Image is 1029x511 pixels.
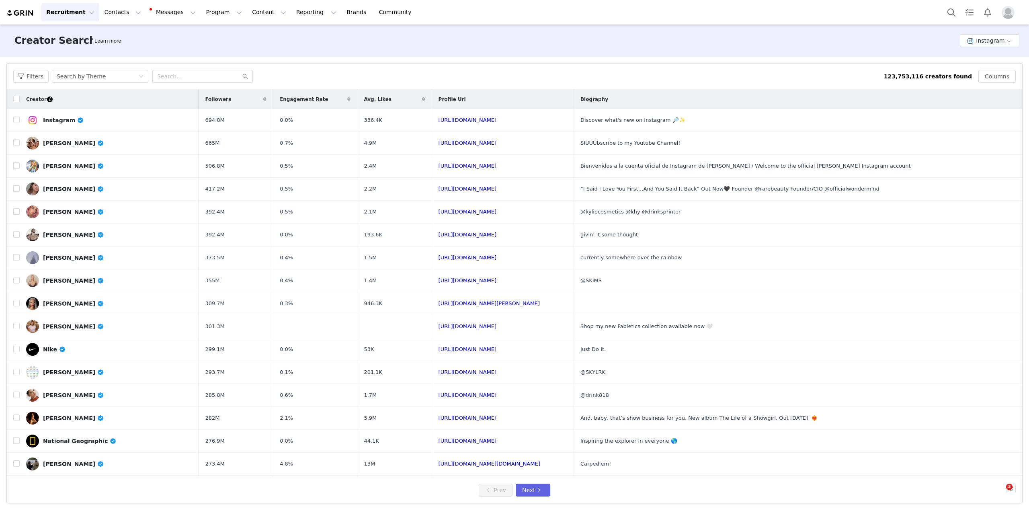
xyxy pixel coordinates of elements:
span: 201.1K [364,368,382,376]
span: 336.4K [364,116,382,124]
a: [URL][DOMAIN_NAME] [439,117,497,123]
div: Tooltip anchor [93,37,123,45]
span: Discover what's new on Instagram 🔎✨ [580,117,685,123]
span: @drink818 [580,392,609,398]
span: And, baby, that’s show business for you. New album The Life of a Showgirl. Out [DATE] ❤️‍🔥 [580,415,818,421]
span: 0.4% [280,254,293,262]
span: SIUUUbscribe to my Youtube Channel! [580,140,681,146]
div: [PERSON_NAME] [43,392,104,398]
img: v2 [26,366,39,379]
span: 282M [205,414,219,422]
img: grin logo [6,9,35,17]
img: v2 [26,183,39,195]
div: [PERSON_NAME] [43,369,104,376]
span: 193.6K [364,231,382,239]
span: @SKYLRK [580,369,605,375]
button: Next [516,484,550,497]
div: Instagram [43,117,84,123]
span: 417.2M [205,185,224,193]
button: Columns [978,70,1016,83]
div: National Geographic [43,438,117,444]
img: v2 [26,458,39,470]
span: Inspiring the explorer in everyone 🌎 [580,438,677,444]
span: givin’ it some thought [580,232,638,238]
div: [PERSON_NAME] [43,140,104,146]
div: [PERSON_NAME] [43,163,104,169]
button: Prev [479,484,512,497]
div: Tooltip anchor [46,96,53,103]
span: currently somewhere over the rainbow [580,254,682,261]
span: 309.7M [205,300,224,308]
span: Profile Url [439,96,466,103]
i: icon: search [242,74,248,79]
button: Filters [13,70,49,83]
span: 1.5M [364,254,377,262]
iframe: Intercom live chat [990,484,1009,503]
span: 665M [205,139,219,147]
span: 0.6% [280,391,293,399]
div: [PERSON_NAME] [43,277,104,284]
span: 5.9M [364,414,377,422]
div: [PERSON_NAME] [43,461,104,467]
a: [URL][DOMAIN_NAME][DOMAIN_NAME] [439,461,540,467]
a: [PERSON_NAME] [26,297,192,310]
button: Messages [146,3,201,21]
div: [PERSON_NAME] [43,254,104,261]
span: 2.2M [364,185,377,193]
span: 53K [364,345,374,353]
a: [PERSON_NAME] [26,366,192,379]
span: Shop my new Fabletics collection available now 🤍 [580,323,713,329]
span: Bienvenidos a la cuenta oficial de Instagram de [PERSON_NAME] / Welcome to the official [PERSON_N... [580,163,911,169]
a: [PERSON_NAME] [26,320,192,333]
h3: Creator Search [14,33,96,48]
span: 0.0% [280,231,293,239]
span: 13M [364,460,375,468]
a: [PERSON_NAME] [26,160,192,172]
span: 285.8M [205,391,224,399]
span: “I Said I Love You First…And You Said It Back” Out Now🖤 Founder @rarebeauty Founder/CIO @official... [580,186,879,192]
span: Just Do It. [580,346,606,352]
i: icon: down [139,74,143,80]
a: [URL][DOMAIN_NAME] [439,438,497,444]
a: [URL][DOMAIN_NAME] [439,392,497,398]
span: 1.7M [364,391,377,399]
img: v2 [26,297,39,310]
button: Instagram [960,34,1019,47]
img: placeholder-profile.jpg [1002,6,1015,19]
span: 0.1% [280,368,293,376]
span: 2.1% [280,414,293,422]
button: Search [943,3,960,21]
span: Avg. Likes [364,96,392,103]
span: 506.8M [205,162,224,170]
a: [URL][DOMAIN_NAME] [439,323,497,329]
span: 4.9M [364,139,377,147]
span: Engagement Rate [280,96,328,103]
button: Contacts [100,3,146,21]
a: [URL][DOMAIN_NAME] [439,415,497,421]
a: [URL][DOMAIN_NAME] [439,369,497,375]
img: v2 [26,389,39,402]
span: 0.0% [280,437,293,445]
span: 276.9M [205,437,224,445]
a: [URL][DOMAIN_NAME] [439,254,497,261]
img: v2 [26,412,39,425]
a: [URL][DOMAIN_NAME] [439,209,497,215]
button: Profile [997,6,1023,19]
a: Nike [26,343,192,356]
a: [URL][DOMAIN_NAME] [439,232,497,238]
a: [PERSON_NAME] [26,412,192,425]
span: 373.5M [205,254,224,262]
img: v2 [26,137,39,150]
a: [URL][DOMAIN_NAME] [439,277,497,283]
span: 299.1M [205,345,224,353]
img: v2 [26,205,39,218]
div: Search by Theme [57,70,106,82]
a: [URL][DOMAIN_NAME] [439,140,497,146]
img: v2 [26,343,39,356]
span: Creator [26,96,47,103]
span: Biography [580,96,608,103]
a: [URL][DOMAIN_NAME] [439,163,497,169]
button: Notifications [979,3,996,21]
a: [PERSON_NAME] [26,274,192,287]
a: [URL][DOMAIN_NAME] [439,346,497,352]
